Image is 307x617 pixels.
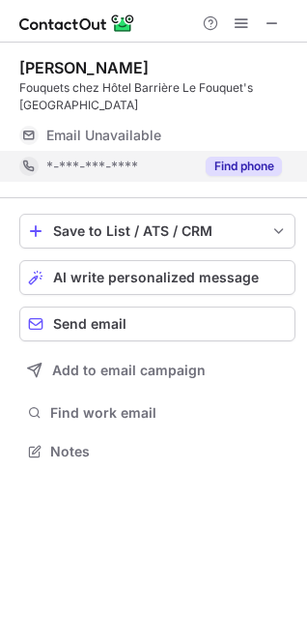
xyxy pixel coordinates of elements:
[19,12,135,35] img: ContactOut v5.3.10
[19,353,295,388] button: Add to email campaign
[52,363,206,378] span: Add to email campaign
[19,58,149,77] div: [PERSON_NAME]
[19,214,295,249] button: save-profile-one-click
[50,443,288,460] span: Notes
[53,270,259,285] span: AI write personalized message
[19,399,295,426] button: Find work email
[19,79,295,114] div: Fouquets chez Hôtel Barrière Le Fouquet's [GEOGRAPHIC_DATA]
[46,127,161,144] span: Email Unavailable
[50,404,288,422] span: Find work email
[19,438,295,465] button: Notes
[53,223,262,239] div: Save to List / ATS / CRM
[19,260,295,295] button: AI write personalized message
[206,157,282,176] button: Reveal Button
[53,316,126,332] span: Send email
[19,307,295,341] button: Send email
